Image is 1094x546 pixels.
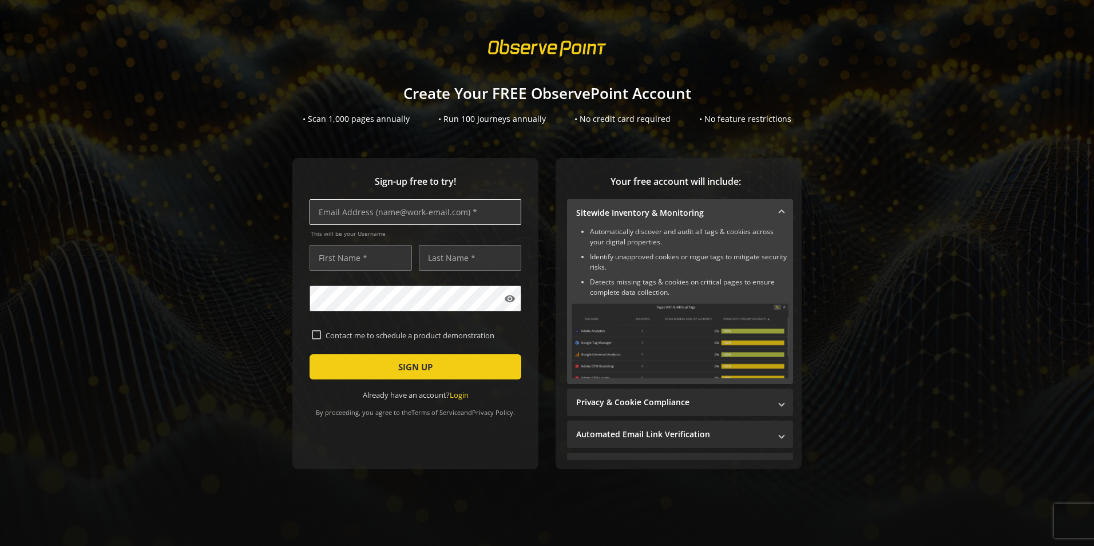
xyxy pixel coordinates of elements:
input: First Name * [310,245,412,271]
mat-expansion-panel-header: Automated Email Link Verification [567,421,793,448]
mat-expansion-panel-header: Sitewide Inventory & Monitoring [567,199,793,227]
mat-panel-title: Privacy & Cookie Compliance [576,397,770,408]
div: Sitewide Inventory & Monitoring [567,227,793,384]
div: • No credit card required [574,113,671,125]
button: SIGN UP [310,354,521,379]
div: • Run 100 Journeys annually [438,113,546,125]
a: Privacy Policy [472,408,513,417]
mat-expansion-panel-header: Privacy & Cookie Compliance [567,389,793,416]
mat-icon: visibility [504,293,516,304]
div: • No feature restrictions [699,113,791,125]
li: Automatically discover and audit all tags & cookies across your digital properties. [590,227,788,247]
img: Sitewide Inventory & Monitoring [572,303,788,378]
a: Login [450,390,469,400]
mat-panel-title: Automated Email Link Verification [576,429,770,440]
mat-expansion-panel-header: Performance Monitoring with Web Vitals [567,453,793,480]
a: Terms of Service [411,408,461,417]
mat-panel-title: Sitewide Inventory & Monitoring [576,207,770,219]
label: Contact me to schedule a product demonstration [321,330,519,341]
span: Sign-up free to try! [310,175,521,188]
div: By proceeding, you agree to the and . [310,401,521,417]
input: Last Name * [419,245,521,271]
div: • Scan 1,000 pages annually [303,113,410,125]
span: SIGN UP [398,357,433,377]
span: Your free account will include: [567,175,784,188]
div: Already have an account? [310,390,521,401]
span: This will be your Username [311,230,521,238]
input: Email Address (name@work-email.com) * [310,199,521,225]
li: Identify unapproved cookies or rogue tags to mitigate security risks. [590,252,788,272]
li: Detects missing tags & cookies on critical pages to ensure complete data collection. [590,277,788,298]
